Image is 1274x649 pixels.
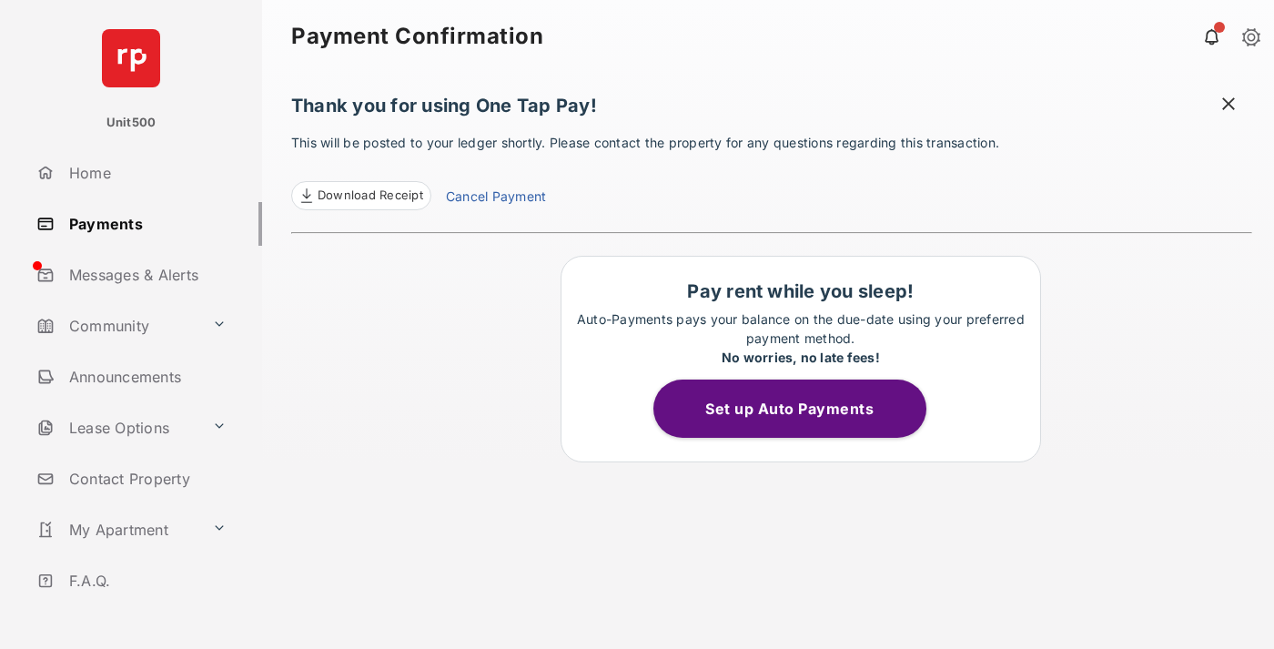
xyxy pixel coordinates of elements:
a: My Apartment [29,508,205,552]
h1: Pay rent while you sleep! [571,280,1031,302]
h1: Thank you for using One Tap Pay! [291,95,1252,126]
a: F.A.Q. [29,559,262,603]
p: Unit500 [106,114,157,132]
p: Auto-Payments pays your balance on the due-date using your preferred payment method. [571,309,1031,367]
a: Cancel Payment [446,187,546,210]
p: This will be posted to your ledger shortly. Please contact the property for any questions regardi... [291,133,1252,210]
button: Set up Auto Payments [653,380,926,438]
strong: Payment Confirmation [291,25,543,47]
a: Home [29,151,262,195]
div: No worries, no late fees! [571,348,1031,367]
a: Contact Property [29,457,262,501]
a: Download Receipt [291,181,431,210]
a: Announcements [29,355,262,399]
a: Messages & Alerts [29,253,262,297]
a: Payments [29,202,262,246]
a: Community [29,304,205,348]
span: Download Receipt [318,187,423,205]
a: Lease Options [29,406,205,450]
img: svg+xml;base64,PHN2ZyB4bWxucz0iaHR0cDovL3d3dy53My5vcmcvMjAwMC9zdmciIHdpZHRoPSI2NCIgaGVpZ2h0PSI2NC... [102,29,160,87]
a: Set up Auto Payments [653,400,948,418]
